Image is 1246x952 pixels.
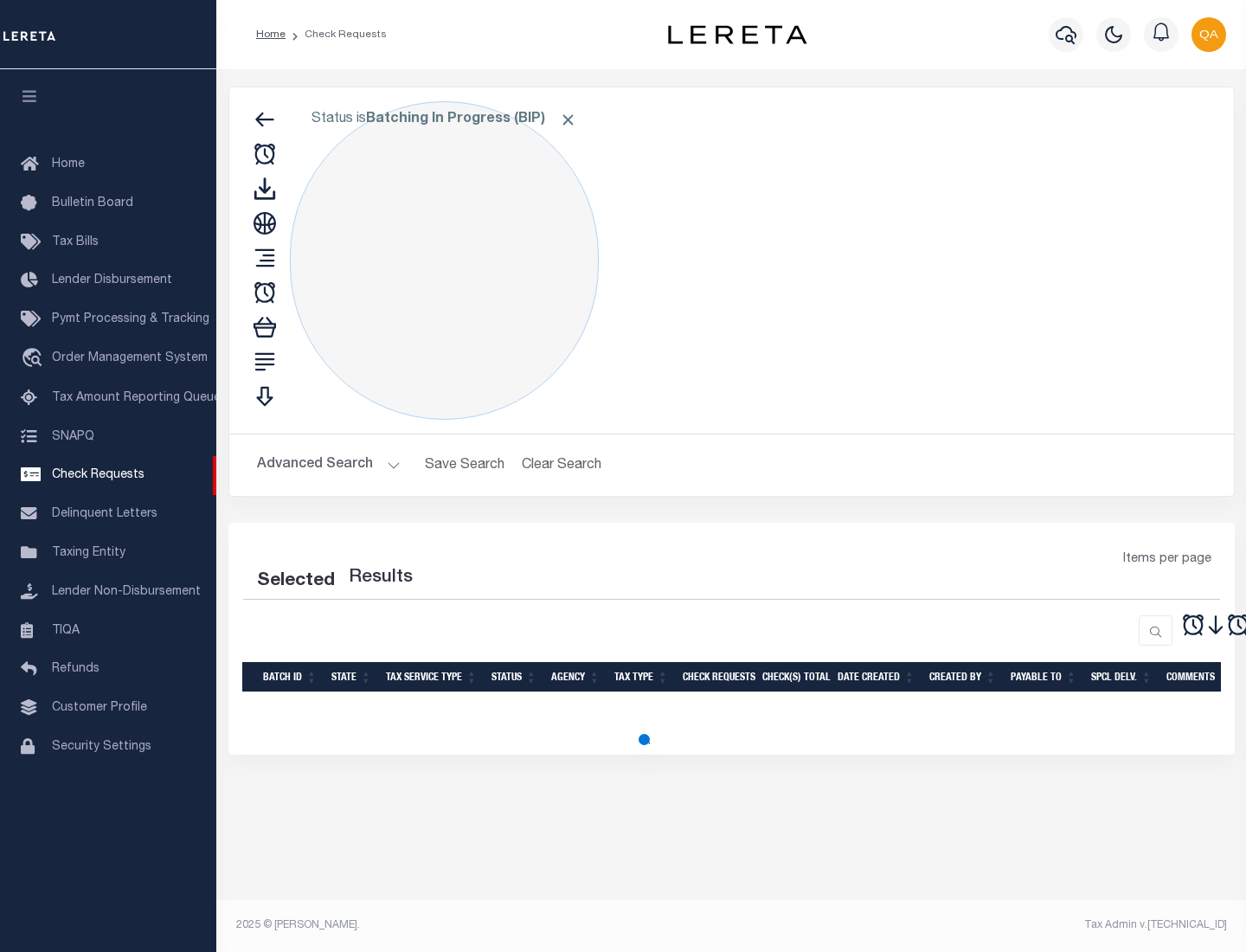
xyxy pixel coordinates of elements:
[286,27,387,42] li: Check Requests
[256,29,286,40] a: Home
[485,662,544,692] th: Status
[515,448,609,482] button: Clear Search
[366,113,577,126] b: Batching In Progress (BIP)
[1123,550,1211,569] span: Items per page
[256,662,324,692] th: Batch Id
[52,430,94,442] span: SNAPQ
[52,469,145,481] span: Check Requests
[52,158,85,170] span: Home
[668,25,806,44] img: logo-dark.svg
[223,917,732,933] div: 2025 © [PERSON_NAME].
[52,702,147,714] span: Customer Profile
[1004,662,1084,692] th: Payable To
[52,197,133,209] span: Bulletin Board
[52,236,99,248] span: Tax Bills
[52,313,209,325] span: Pymt Processing & Tracking
[755,662,831,692] th: Check(s) Total
[52,624,80,636] span: TIQA
[414,448,515,482] button: Save Search
[52,274,172,286] span: Lender Disbursement
[21,348,48,370] i: travel_explore
[1159,662,1237,692] th: Comments
[52,586,201,598] span: Lender Non-Disbursement
[257,448,401,482] button: Advanced Search
[52,663,100,675] span: Refunds
[676,662,755,692] th: Check Requests
[52,352,208,364] span: Order Management System
[744,917,1227,933] div: Tax Admin v.[TECHNICAL_ID]
[52,741,151,753] span: Security Settings
[1191,17,1226,52] img: svg+xml;base64,PHN2ZyB4bWxucz0iaHR0cDovL3d3dy53My5vcmcvMjAwMC9zdmciIHBvaW50ZXItZXZlbnRzPSJub25lIi...
[257,568,335,595] div: Selected
[1084,662,1159,692] th: Spcl Delv.
[922,662,1004,692] th: Created By
[52,547,125,559] span: Taxing Entity
[52,508,157,520] span: Delinquent Letters
[379,662,485,692] th: Tax Service Type
[559,111,577,129] span: Click to Remove
[324,662,379,692] th: State
[544,662,607,692] th: Agency
[290,101,599,420] div: Click to Edit
[52,392,221,404] span: Tax Amount Reporting Queue
[349,564,413,592] label: Results
[831,662,922,692] th: Date Created
[607,662,676,692] th: Tax Type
